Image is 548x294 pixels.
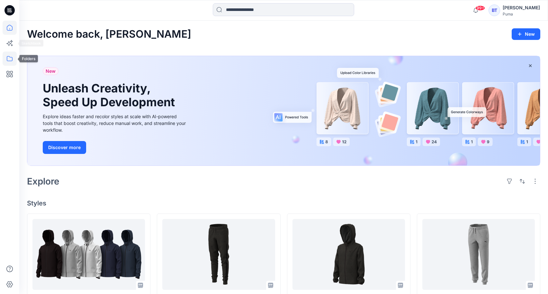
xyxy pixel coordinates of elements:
[292,219,405,290] a: 695985 SPACER FZ HOODIE B
[43,141,86,154] button: Discover more
[475,5,485,11] span: 99+
[27,199,540,207] h4: Styles
[503,12,540,16] div: Puma
[489,5,500,16] div: BT
[503,4,540,12] div: [PERSON_NAME]
[512,28,540,40] button: New
[32,219,145,290] a: 695980 SPACER FZ HOODIE
[43,113,187,133] div: Explore ideas faster and recolor styles at scale with AI-powered tools that boost creativity, red...
[27,28,191,40] h2: Welcome back, [PERSON_NAME]
[27,176,59,186] h2: Explore
[422,219,535,290] a: 695983 SPACER PANTS CL G
[46,67,56,75] span: New
[43,81,178,109] h1: Unleash Creativity, Speed Up Development
[162,219,275,290] a: 695986 SPACER PANTS C L B
[43,141,187,154] a: Discover more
